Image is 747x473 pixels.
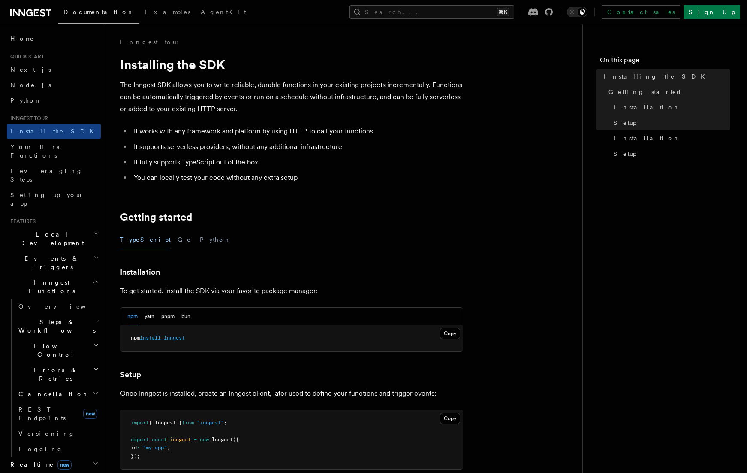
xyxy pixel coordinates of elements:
span: Quick start [7,53,44,60]
button: Steps & Workflows [15,314,101,338]
a: AgentKit [196,3,251,23]
span: const [152,437,167,443]
a: Installation [120,266,160,278]
span: }); [131,453,140,459]
a: Getting started [120,211,192,223]
span: Python [10,97,42,104]
p: Once Inngest is installed, create an Inngest client, later used to define your functions and trig... [120,388,463,400]
span: inngest [164,335,185,341]
span: inngest [170,437,191,443]
span: Installing the SDK [603,72,710,81]
span: Versioning [18,430,75,437]
button: Events & Triggers [7,251,101,275]
button: Errors & Retries [15,362,101,386]
button: Go [178,230,193,249]
p: To get started, install the SDK via your favorite package manager: [120,285,463,297]
span: import [131,420,149,426]
span: Setting up your app [10,191,84,207]
span: Installation [614,103,680,112]
a: Node.js [7,77,101,93]
button: Toggle dark mode [567,7,587,17]
a: Leveraging Steps [7,163,101,187]
span: new [200,437,209,443]
span: Flow Control [15,342,93,359]
span: REST Endpoints [18,406,66,421]
a: Setup [610,146,730,161]
span: Next.js [10,66,51,73]
button: Python [200,230,231,249]
a: Documentation [58,3,139,24]
a: Contact sales [602,5,680,19]
span: , [167,445,170,451]
button: Search...⌘K [349,5,514,19]
a: Logging [15,441,101,457]
h4: On this page [600,55,730,69]
p: The Inngest SDK allows you to write reliable, durable functions in your existing projects increme... [120,79,463,115]
kbd: ⌘K [497,8,509,16]
span: Features [7,218,36,225]
div: Inngest Functions [7,299,101,457]
span: new [83,409,97,419]
span: Node.js [10,82,51,88]
a: Versioning [15,426,101,441]
button: Copy [440,328,460,339]
span: Inngest tour [7,115,48,122]
button: npm [127,308,138,325]
span: Your first Functions [10,143,61,159]
span: ; [224,420,227,426]
a: Install the SDK [7,124,101,139]
span: Local Development [7,230,93,247]
span: Steps & Workflows [15,318,96,335]
span: ({ [233,437,239,443]
span: Install the SDK [10,128,99,135]
span: Realtime [7,460,72,469]
a: Setup [610,115,730,130]
button: yarn [145,308,154,325]
span: Cancellation [15,390,89,398]
a: Examples [139,3,196,23]
button: Cancellation [15,386,101,402]
button: Flow Control [15,338,101,362]
span: Leveraging Steps [10,167,83,183]
span: Setup [614,149,636,158]
span: { Inngest } [149,420,182,426]
h1: Installing the SDK [120,57,463,72]
span: Home [10,34,34,43]
li: It fully supports TypeScript out of the box [131,156,463,168]
a: Setup [120,369,141,381]
a: Python [7,93,101,108]
button: TypeScript [120,230,171,249]
span: Getting started [608,88,682,96]
span: Installation [614,134,680,143]
span: from [182,420,194,426]
button: Realtimenew [7,457,101,472]
span: Setup [614,118,636,127]
a: Sign Up [684,5,740,19]
span: AgentKit [201,9,246,15]
span: new [57,460,72,470]
a: REST Endpointsnew [15,402,101,426]
a: Home [7,31,101,46]
button: Copy [440,413,460,424]
span: Overview [18,303,107,310]
span: install [140,335,161,341]
a: Getting started [605,84,730,100]
span: id [131,445,137,451]
span: Errors & Retries [15,366,93,383]
a: Installing the SDK [600,69,730,84]
a: Inngest tour [120,38,180,46]
span: : [137,445,140,451]
span: "my-app" [143,445,167,451]
button: bun [181,308,190,325]
a: Setting up your app [7,187,101,211]
span: Inngest [212,437,233,443]
a: Next.js [7,62,101,77]
span: Documentation [63,9,134,15]
span: Examples [145,9,190,15]
span: = [194,437,197,443]
span: Inngest Functions [7,278,93,295]
li: You can locally test your code without any extra setup [131,172,463,184]
a: Overview [15,299,101,314]
span: Logging [18,446,63,452]
span: "inngest" [197,420,224,426]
